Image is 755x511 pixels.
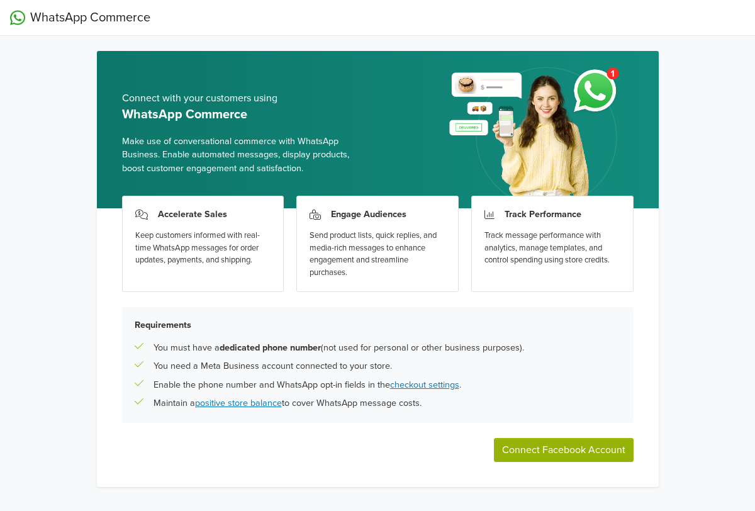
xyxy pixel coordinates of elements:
b: dedicated phone number [220,342,321,353]
p: Enable the phone number and WhatsApp opt-in fields in the . [154,378,461,392]
p: You need a Meta Business account connected to your store. [154,359,392,373]
div: Track message performance with analytics, manage templates, and control spending using store cred... [484,230,620,267]
img: whatsapp_setup_banner [439,60,633,208]
a: positive store balance [195,398,282,408]
span: WhatsApp Commerce [30,8,150,27]
div: Send product lists, quick replies, and media-rich messages to enhance engagement and streamline p... [310,230,445,279]
h5: Connect with your customers using [122,93,368,104]
h3: Track Performance [505,209,581,220]
span: Make use of conversational commerce with WhatsApp Business. Enable automated messages, display pr... [122,135,368,176]
div: Keep customers informed with real-time WhatsApp messages for order updates, payments, and shipping. [135,230,271,267]
h3: Accelerate Sales [158,209,227,220]
h5: WhatsApp Commerce [122,107,368,122]
h3: Engage Audiences [331,209,406,220]
h5: Requirements [135,320,621,330]
p: Maintain a to cover WhatsApp message costs. [154,396,422,410]
a: checkout settings [390,379,459,390]
img: WhatsApp [10,10,25,25]
button: Connect Facebook Account [494,438,634,462]
p: You must have a (not used for personal or other business purposes). [154,341,524,355]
